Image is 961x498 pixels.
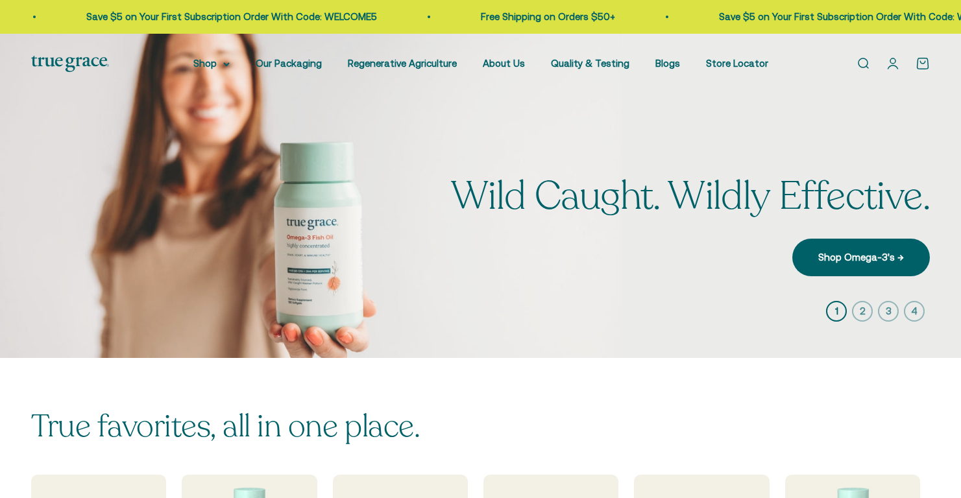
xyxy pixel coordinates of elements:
a: Quality & Testing [551,58,629,69]
a: Shop Omega-3's → [792,239,930,276]
button: 3 [878,301,899,322]
a: About Us [483,58,525,69]
split-lines: Wild Caught. Wildly Effective. [451,170,930,223]
button: 2 [852,301,873,322]
a: Regenerative Agriculture [348,58,457,69]
button: 4 [904,301,925,322]
button: 1 [826,301,847,322]
a: Free Shipping on Orders $50+ [481,11,615,22]
a: Store Locator [706,58,768,69]
a: Our Packaging [256,58,322,69]
split-lines: True favorites, all in one place. [31,405,420,447]
p: Save $5 on Your First Subscription Order With Code: WELCOME5 [86,9,377,25]
summary: Shop [193,56,230,71]
a: Blogs [655,58,680,69]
